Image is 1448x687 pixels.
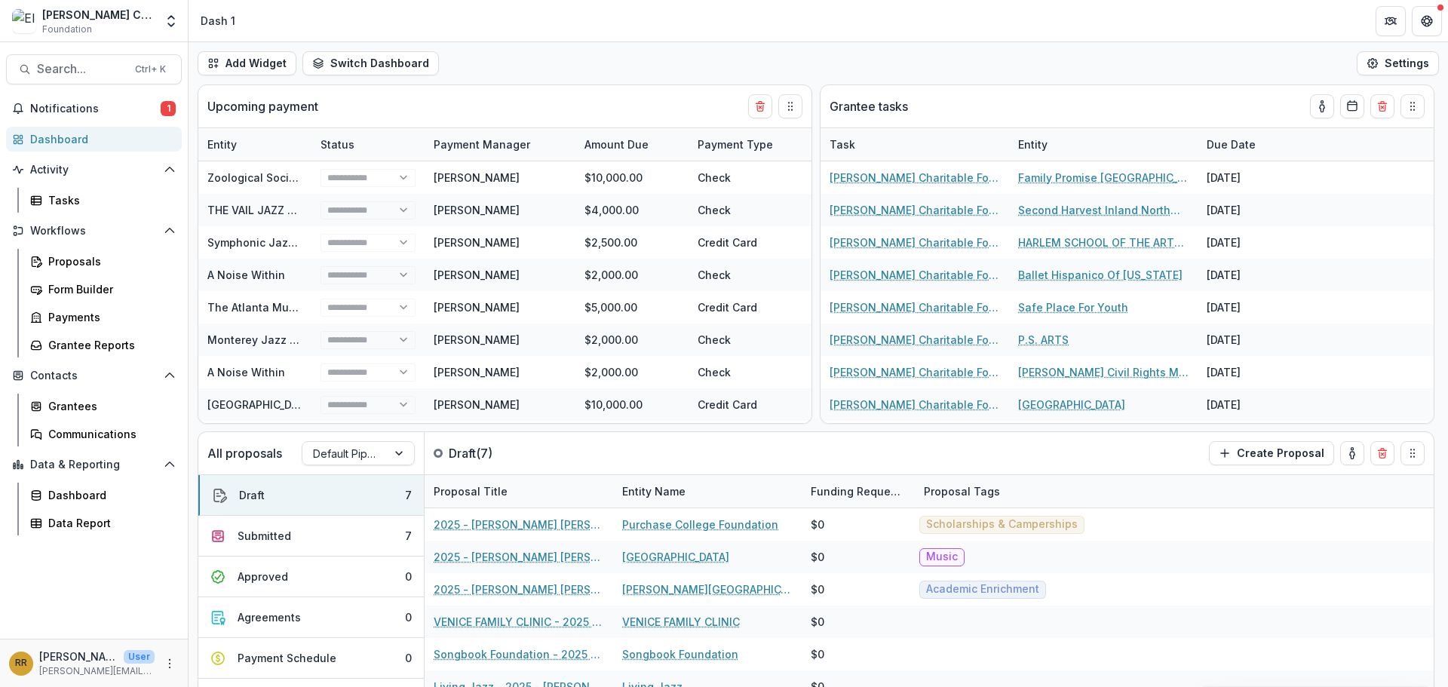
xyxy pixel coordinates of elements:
[425,475,613,508] div: Proposal Title
[802,128,915,161] div: Due Date
[30,370,158,382] span: Contacts
[915,475,1103,508] div: Proposal Tags
[1018,397,1125,413] a: [GEOGRAPHIC_DATA]
[802,421,915,453] div: [DATE]
[689,259,802,291] div: Check
[24,422,182,446] a: Communications
[1198,194,1311,226] div: [DATE]
[575,194,689,226] div: $4,000.00
[238,609,301,625] div: Agreements
[239,487,265,503] div: Draft
[238,528,291,544] div: Submitted
[15,658,27,668] div: Randal Rosman
[6,54,182,84] button: Search...
[1198,356,1311,388] div: [DATE]
[575,356,689,388] div: $2,000.00
[1198,136,1265,152] div: Due Date
[434,299,520,315] div: [PERSON_NAME]
[830,364,1000,380] a: [PERSON_NAME] Charitable Foundation Progress Report
[811,614,824,630] div: $0
[48,515,170,531] div: Data Report
[425,483,517,499] div: Proposal Title
[207,204,379,216] a: THE VAIL JAZZ FOUNDATION INC
[689,388,802,421] div: Credit Card
[1400,441,1425,465] button: Drag
[1018,202,1189,218] a: Second Harvest Inland Northwest
[622,614,740,630] a: VENICE FAMILY CLINIC
[575,128,689,161] div: Amount Due
[689,136,782,152] div: Payment Type
[6,158,182,182] button: Open Activity
[207,366,285,379] a: A Noise Within
[48,281,170,297] div: Form Builder
[811,581,824,597] div: $0
[48,309,170,325] div: Payments
[434,332,520,348] div: [PERSON_NAME]
[1198,259,1311,291] div: [DATE]
[575,421,689,453] div: $25,000.00
[30,225,158,238] span: Workflows
[311,128,425,161] div: Status
[1198,128,1311,161] div: Due Date
[434,581,604,597] a: 2025 - [PERSON_NAME] [PERSON_NAME] Form
[811,517,824,532] div: $0
[198,638,424,679] button: Payment Schedule0
[198,516,424,557] button: Submitted7
[6,97,182,121] button: Notifications1
[1009,128,1198,161] div: Entity
[425,136,539,152] div: Payment Manager
[1400,94,1425,118] button: Drag
[434,646,604,662] a: Songbook Foundation - 2025 - [PERSON_NAME] [PERSON_NAME] Form
[1018,267,1183,283] a: Ballet Hispanico Of [US_STATE]
[622,517,778,532] a: Purchase College Foundation
[238,650,336,666] div: Payment Schedule
[207,236,349,249] a: Symphonic Jazz Orchestra
[1412,6,1442,36] button: Get Help
[48,337,170,353] div: Grantee Reports
[24,277,182,302] a: Form Builder
[24,394,182,419] a: Grantees
[37,62,126,76] span: Search...
[1018,299,1128,315] a: Safe Place For Youth
[30,164,158,176] span: Activity
[132,61,169,78] div: Ctrl + K
[1018,332,1069,348] a: P.S. ARTS
[1376,6,1406,36] button: Partners
[405,609,412,625] div: 0
[1198,324,1311,356] div: [DATE]
[575,324,689,356] div: $2,000.00
[12,9,36,33] img: Ella Fitzgerald Charitable Foundation
[613,475,802,508] div: Entity Name
[207,171,430,184] a: Zoological Society of [GEOGRAPHIC_DATA]
[689,226,802,259] div: Credit Card
[802,136,869,152] div: Due Date
[1018,235,1189,250] a: HARLEM SCHOOL OF THE ARTS INC
[748,94,772,118] button: Delete card
[425,128,575,161] div: Payment Manager
[48,398,170,414] div: Grantees
[434,202,520,218] div: [PERSON_NAME]
[198,597,424,638] button: Agreements0
[302,51,439,75] button: Switch Dashboard
[821,136,864,152] div: Task
[1198,421,1311,453] div: [DATE]
[830,332,1000,348] a: [PERSON_NAME] Charitable Foundation Progress Report
[6,219,182,243] button: Open Workflows
[207,97,318,115] p: Upcoming payment
[39,664,155,678] p: [PERSON_NAME][EMAIL_ADDRESS][DOMAIN_NAME]
[622,549,729,565] a: [GEOGRAPHIC_DATA]
[124,650,155,664] p: User
[689,421,802,453] div: Credit Card
[434,364,520,380] div: [PERSON_NAME]
[207,301,366,314] a: The Atlanta Music Project, Inc
[195,10,241,32] nav: breadcrumb
[405,569,412,584] div: 0
[926,551,958,563] span: Music
[1198,226,1311,259] div: [DATE]
[802,483,915,499] div: Funding Requested
[689,161,802,194] div: Check
[802,388,915,421] div: [DATE]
